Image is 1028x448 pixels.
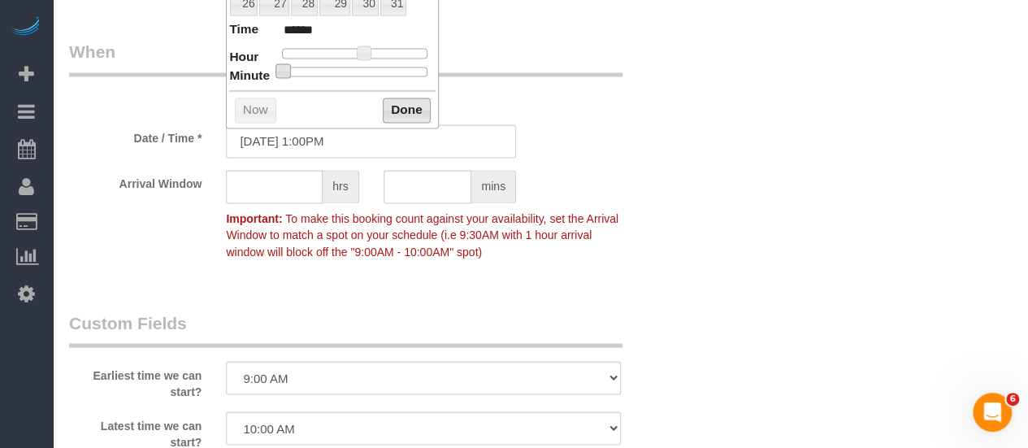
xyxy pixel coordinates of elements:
[226,212,618,258] span: To make this booking count against your availability, set the Arrival Window to match a spot on y...
[229,67,270,87] dt: Minute
[1006,393,1019,406] span: 6
[235,98,276,124] button: Now
[69,311,622,347] legend: Custom Fields
[973,393,1012,432] iframe: Intercom live chat
[229,20,258,41] dt: Time
[226,124,516,158] input: MM/DD/YYYY HH:MM
[57,124,214,146] label: Date / Time *
[57,361,214,399] label: Earliest time we can start?
[69,40,622,76] legend: When
[10,16,42,39] img: Automaid Logo
[323,170,358,203] span: hrs
[226,212,282,225] strong: Important:
[383,98,431,124] button: Done
[471,170,516,203] span: mins
[57,170,214,192] label: Arrival Window
[229,48,258,68] dt: Hour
